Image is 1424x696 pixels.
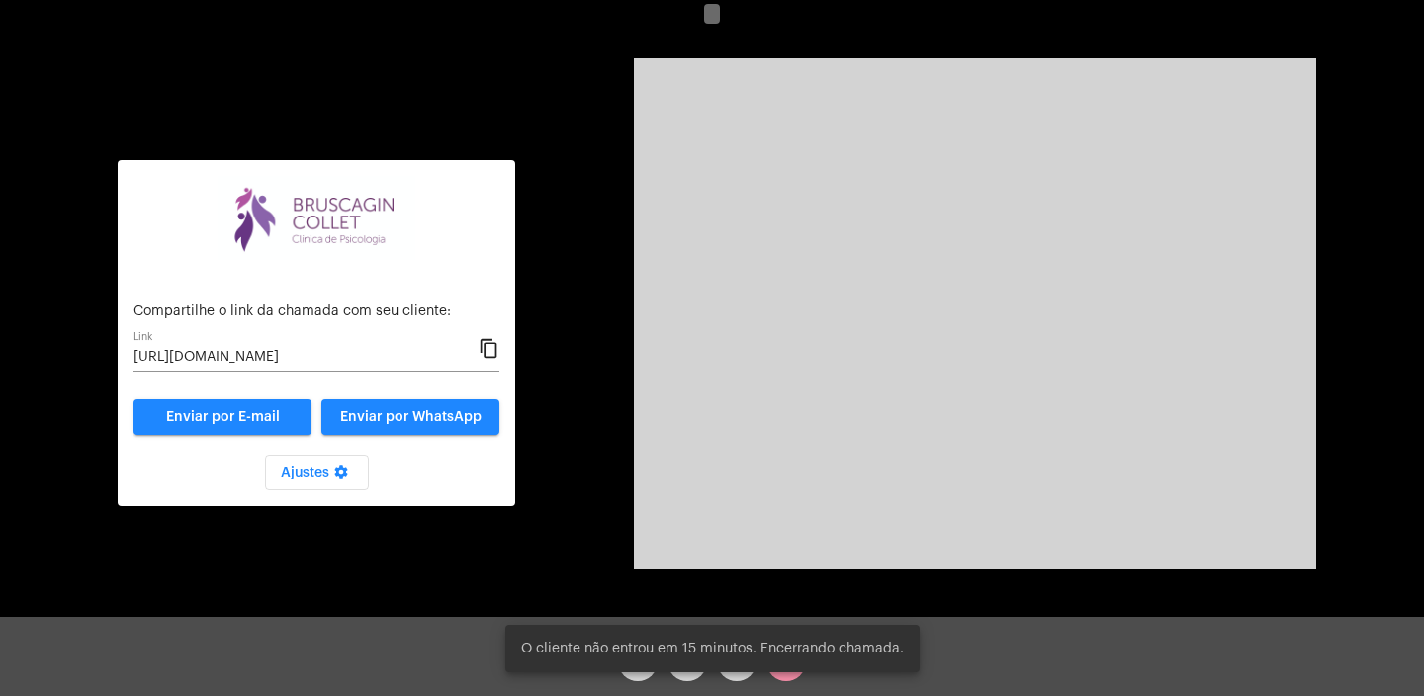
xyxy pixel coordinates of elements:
a: Enviar por E-mail [133,399,311,435]
span: Enviar por WhatsApp [340,410,482,424]
span: Ajustes [281,466,353,479]
span: Enviar por E-mail [166,410,280,424]
mat-icon: content_copy [479,337,499,361]
img: bdd31f1e-573f-3f90-f05a-aecdfb595b2a.png [218,176,415,260]
span: O cliente não entrou em 15 minutos. Encerrando chamada. [521,639,904,658]
button: Ajustes [265,455,369,490]
button: Enviar por WhatsApp [321,399,499,435]
mat-icon: settings [329,464,353,487]
p: Compartilhe o link da chamada com seu cliente: [133,304,499,319]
